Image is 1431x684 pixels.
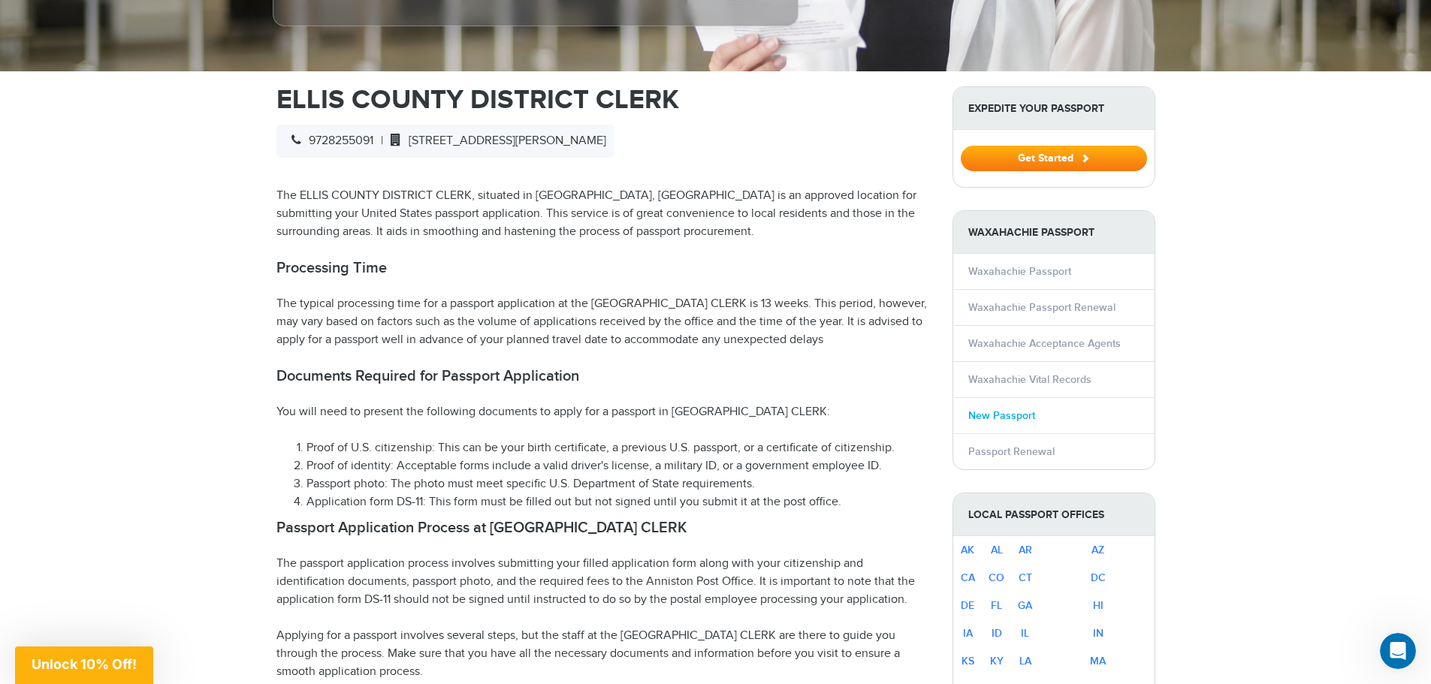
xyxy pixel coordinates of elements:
[306,475,930,493] li: Passport photo: The photo must meet specific U.S. Department of State requirements.
[1019,544,1032,556] a: AR
[276,627,930,681] p: Applying for a passport involves several steps, but the staff at the [GEOGRAPHIC_DATA] CLERK are ...
[1091,571,1106,584] a: DC
[1093,627,1103,640] a: IN
[383,134,606,148] span: [STREET_ADDRESS][PERSON_NAME]
[284,134,373,148] span: 9728255091
[306,439,930,457] li: Proof of U.S. citizenship: This can be your birth certificate, a previous U.S. passport, or a cer...
[953,211,1155,254] strong: Waxahachie Passport
[1019,655,1031,667] a: LA
[961,571,975,584] a: CA
[991,599,1002,612] a: FL
[961,146,1147,171] button: Get Started
[306,457,930,475] li: Proof of identity: Acceptable forms include a valid driver's license, a military ID, or a governm...
[953,87,1155,130] strong: Expedite Your Passport
[961,544,974,556] a: AK
[1090,655,1106,667] a: MA
[990,655,1004,667] a: KY
[276,125,614,158] div: |
[276,367,930,385] h2: Documents Required for Passport Application
[953,493,1155,536] strong: Local Passport Offices
[1018,599,1032,612] a: GA
[961,599,974,612] a: DE
[989,571,1004,584] a: CO
[961,152,1147,164] a: Get Started
[1380,633,1416,669] iframe: Intercom live chat
[968,265,1071,278] a: Waxahachie Passport
[276,259,930,277] h2: Processing Time
[968,445,1055,458] a: Passport Renewal
[276,295,930,349] p: The typical processing time for a passport application at the [GEOGRAPHIC_DATA] CLERK is 13 weeks...
[32,656,137,672] span: Unlock 10% Off!
[1093,599,1103,612] a: HI
[15,646,153,684] div: Unlock 10% Off!
[276,403,930,421] p: You will need to present the following documents to apply for a passport in [GEOGRAPHIC_DATA] CLERK:
[276,187,930,241] p: The ELLIS COUNTY DISTRICT CLERK, situated in [GEOGRAPHIC_DATA], [GEOGRAPHIC_DATA] is an approved ...
[968,373,1091,386] a: Waxahachie Vital Records
[276,555,930,609] p: The passport application process involves submitting your filled application form along with your...
[992,627,1002,640] a: ID
[1091,544,1104,556] a: AZ
[962,655,974,667] a: KS
[306,493,930,511] li: Application form DS-11: This form must be filled out but not signed until you submit it at the po...
[991,544,1003,556] a: AL
[276,86,930,113] h1: ELLIS COUNTY DISTRICT CLERK
[1019,571,1032,584] a: CT
[968,301,1116,314] a: Waxahachie Passport Renewal
[968,337,1121,350] a: Waxahachie Acceptance Agents
[1021,627,1029,640] a: IL
[276,519,930,537] h2: Passport Application Process at [GEOGRAPHIC_DATA] CLERK
[963,627,973,640] a: IA
[968,409,1035,422] a: New Passport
